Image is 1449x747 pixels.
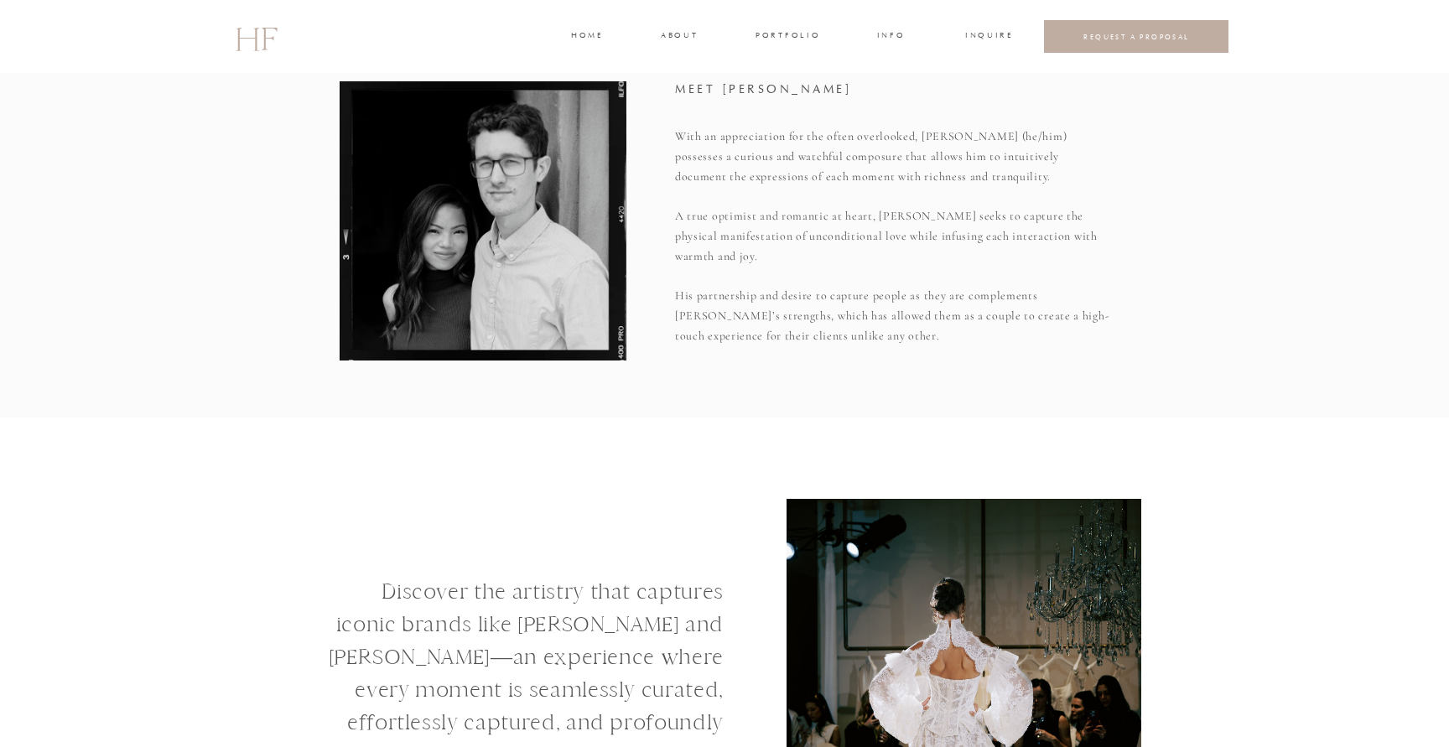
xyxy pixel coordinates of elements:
a: INQUIRE [965,29,1010,44]
a: about [661,29,696,44]
a: INFO [875,29,906,44]
p: With an appreciation for the often overlooked, [PERSON_NAME] (he/him) possesses a curious and wat... [675,127,1110,348]
h1: Discover the artistry that captures iconic brands like [PERSON_NAME] and [PERSON_NAME]—an experie... [321,575,724,740]
a: home [571,29,602,44]
a: REQUEST A PROPOSAL [1057,32,1216,41]
a: portfolio [756,29,818,44]
h1: MEET [PERSON_NAME] [675,81,1042,117]
a: HF [235,13,277,61]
